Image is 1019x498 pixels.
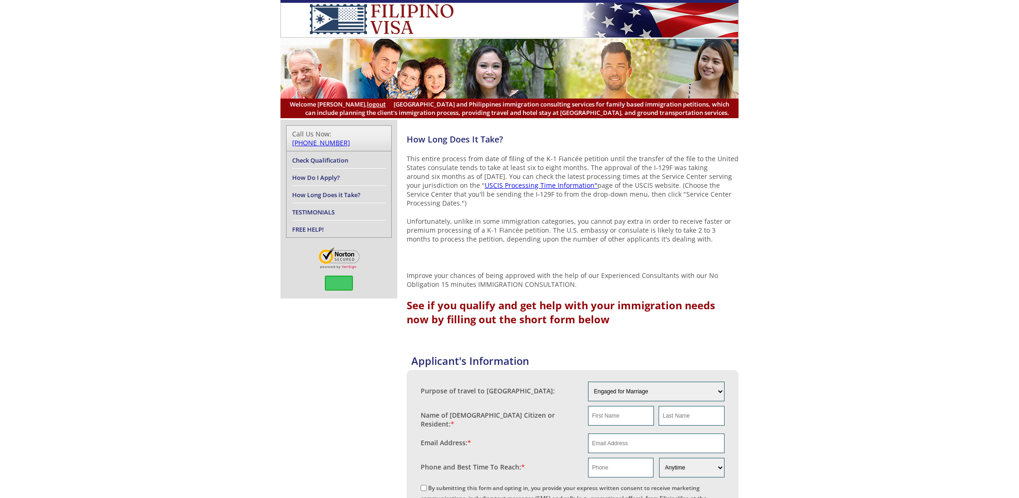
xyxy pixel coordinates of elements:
[292,156,348,164] a: Check Qualification
[292,129,386,147] div: Call Us Now:
[588,406,654,426] input: First Name
[292,138,350,147] a: [PHONE_NUMBER]
[421,438,471,447] label: Email Address:
[407,154,739,207] p: This entire process from date of filing of the K-1 Fiancée petition until the transfer of the fil...
[367,100,386,108] a: logout
[659,406,725,426] input: Last Name
[588,458,653,477] input: Phone
[407,217,739,243] p: Unfortunately, unlike in some immigration categories, you cannot pay extra in order to receive fa...
[588,434,725,453] input: Email Address
[407,134,739,145] h4: How Long Does It Take?
[659,458,725,477] select: Phone and Best Reach Time are required.
[421,462,525,471] label: Phone and Best Time To Reach:
[290,100,386,108] span: Welcome [PERSON_NAME],
[407,271,739,289] p: Improve your chances of being approved with the help of our Experienced Consultants with our No O...
[485,181,597,190] a: USCIS Processing Time Information"
[292,173,340,182] a: How Do I Apply?
[421,411,579,428] label: Name of [DEMOGRAPHIC_DATA] Citizen or Resident:
[292,208,335,216] a: TESTIMONIALS
[292,191,360,199] a: How Long Does it Take?
[411,354,739,368] h4: Applicant's Information
[290,100,729,117] span: [GEOGRAPHIC_DATA] and Philippines immigration consulting services for family based immigration pe...
[421,386,555,395] label: Purpose of travel to [GEOGRAPHIC_DATA]:
[292,225,324,234] a: FREE HELP!
[421,485,427,491] input: By submitting this form and opting in, you provide your express written consent to receive market...
[407,298,715,326] strong: See if you qualify and get help with your immigration needs now by filling out the short form below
